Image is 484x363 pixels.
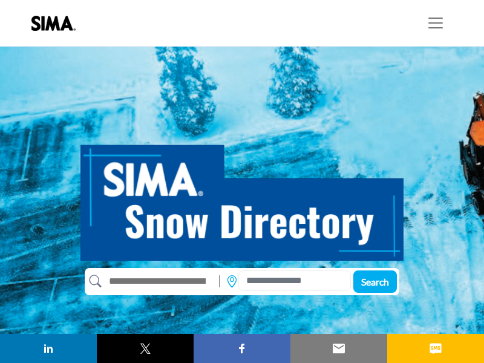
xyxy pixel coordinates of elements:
[332,341,346,356] img: email sharing button
[361,276,389,287] span: Search
[80,131,404,261] img: SIMA Snow Directory
[428,341,443,356] img: sms sharing button
[235,341,249,356] img: facebook sharing button
[419,11,453,35] button: Toggle navigation
[31,16,82,31] img: Site Logo
[138,341,152,356] img: twitter sharing button
[353,270,397,293] button: Search
[216,272,223,290] img: Rectangle%203585.svg
[41,341,56,356] img: linkedin sharing button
